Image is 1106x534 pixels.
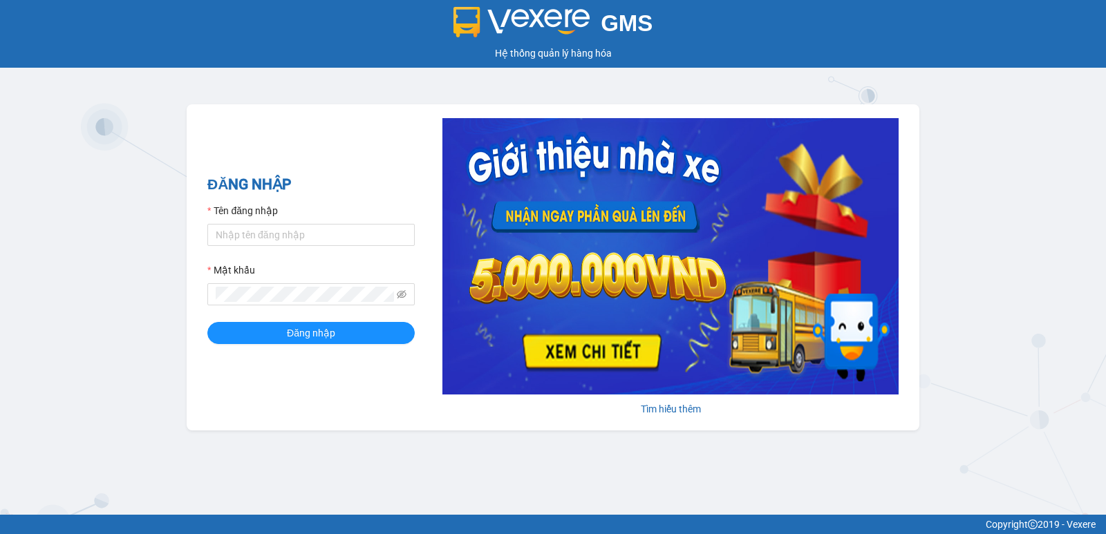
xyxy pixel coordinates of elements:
div: Hệ thống quản lý hàng hóa [3,46,1103,61]
label: Mật khẩu [207,263,255,278]
button: Đăng nhập [207,322,415,344]
img: logo 2 [453,7,590,37]
input: Mật khẩu [216,287,394,302]
img: banner-0 [442,118,899,394]
div: Copyright 2019 - Vexere [10,517,1096,532]
h2: ĐĂNG NHẬP [207,173,415,196]
div: Tìm hiểu thêm [442,401,899,417]
input: Tên đăng nhập [207,224,415,246]
span: Đăng nhập [287,325,335,341]
span: copyright [1028,519,1038,529]
a: GMS [453,21,653,32]
span: eye-invisible [397,289,406,299]
label: Tên đăng nhập [207,203,278,218]
span: GMS [601,10,653,36]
